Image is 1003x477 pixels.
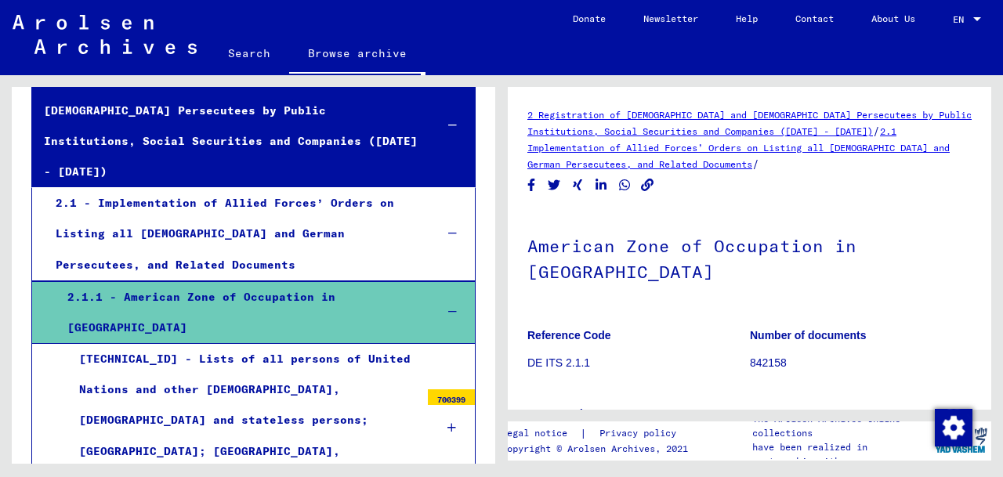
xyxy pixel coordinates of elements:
[209,34,289,72] a: Search
[873,124,880,138] span: /
[13,15,197,54] img: Arolsen_neg.svg
[750,355,972,371] p: 842158
[935,409,972,446] img: Change consent
[501,425,580,442] a: Legal notice
[501,442,695,456] p: Copyright © Arolsen Archives, 2021
[527,355,749,371] p: DE ITS 2.1.1
[617,175,633,195] button: Share on WhatsApp
[587,425,695,442] a: Privacy policy
[752,157,759,171] span: /
[527,210,972,305] h1: American Zone of Occupation in [GEOGRAPHIC_DATA]
[932,421,990,460] img: yv_logo.png
[953,14,970,25] span: EN
[750,329,867,341] b: Number of documents
[527,329,611,341] b: Reference Code
[501,425,695,442] div: |
[289,34,425,75] a: Browse archive
[44,188,422,280] div: 2.1 - Implementation of Allied Forces’ Orders on Listing all [DEMOGRAPHIC_DATA] and German Persec...
[32,64,422,187] div: 2 - Registration of [DEMOGRAPHIC_DATA] and [DEMOGRAPHIC_DATA] Persecutees by Public Institutions,...
[523,175,540,195] button: Share on Facebook
[752,412,931,440] p: The Arolsen Archives online collections
[546,175,563,195] button: Share on Twitter
[527,125,950,170] a: 2.1 Implementation of Allied Forces’ Orders on Listing all [DEMOGRAPHIC_DATA] and German Persecut...
[752,440,931,468] p: have been realized in partnership with
[428,389,475,405] div: 700399
[570,175,586,195] button: Share on Xing
[593,175,610,195] button: Share on LinkedIn
[639,175,656,195] button: Copy link
[527,109,972,137] a: 2 Registration of [DEMOGRAPHIC_DATA] and [DEMOGRAPHIC_DATA] Persecutees by Public Institutions, S...
[56,282,422,343] div: 2.1.1 - American Zone of Occupation in [GEOGRAPHIC_DATA]
[527,407,625,420] b: Scope and content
